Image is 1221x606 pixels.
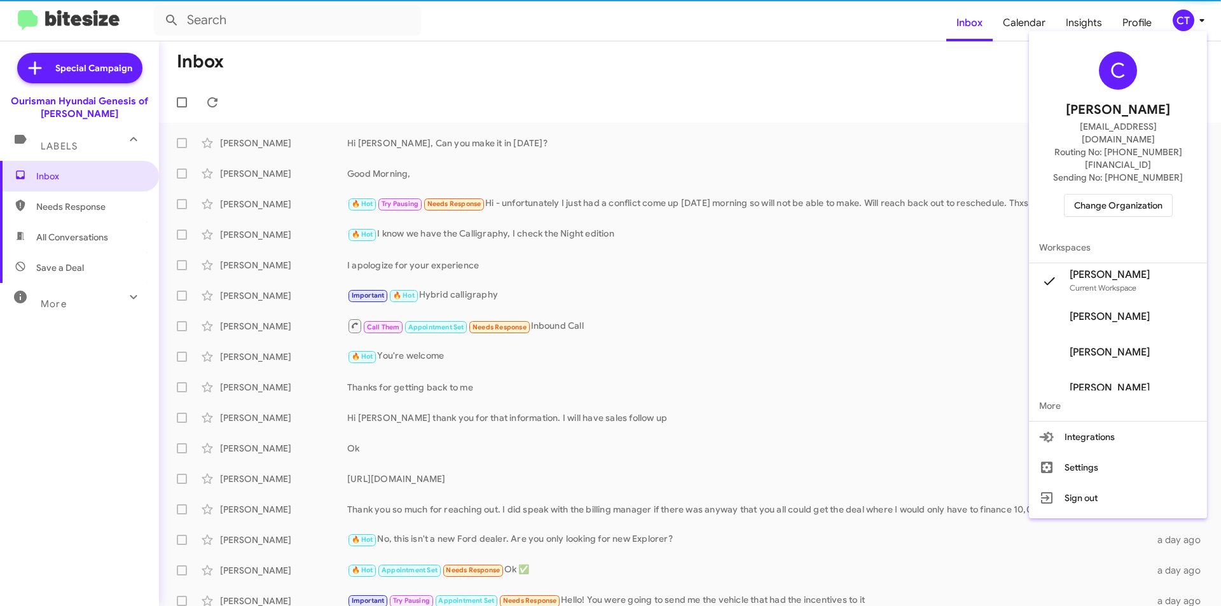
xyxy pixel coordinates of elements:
div: C [1099,52,1137,90]
span: Sending No: [PHONE_NUMBER] [1053,171,1183,184]
button: Sign out [1029,483,1207,513]
span: Routing No: [PHONE_NUMBER][FINANCIAL_ID] [1044,146,1192,171]
button: Settings [1029,452,1207,483]
span: [PERSON_NAME] [1070,268,1150,281]
span: [PERSON_NAME] [1066,100,1170,120]
button: Integrations [1029,422,1207,452]
span: [PERSON_NAME] [1070,382,1150,394]
span: [EMAIL_ADDRESS][DOMAIN_NAME] [1044,120,1192,146]
span: [PERSON_NAME] [1070,346,1150,359]
span: [PERSON_NAME] [1070,310,1150,323]
span: More [1029,390,1207,421]
span: Change Organization [1074,195,1162,216]
button: Change Organization [1064,194,1173,217]
span: Workspaces [1029,232,1207,263]
span: Current Workspace [1070,283,1136,293]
